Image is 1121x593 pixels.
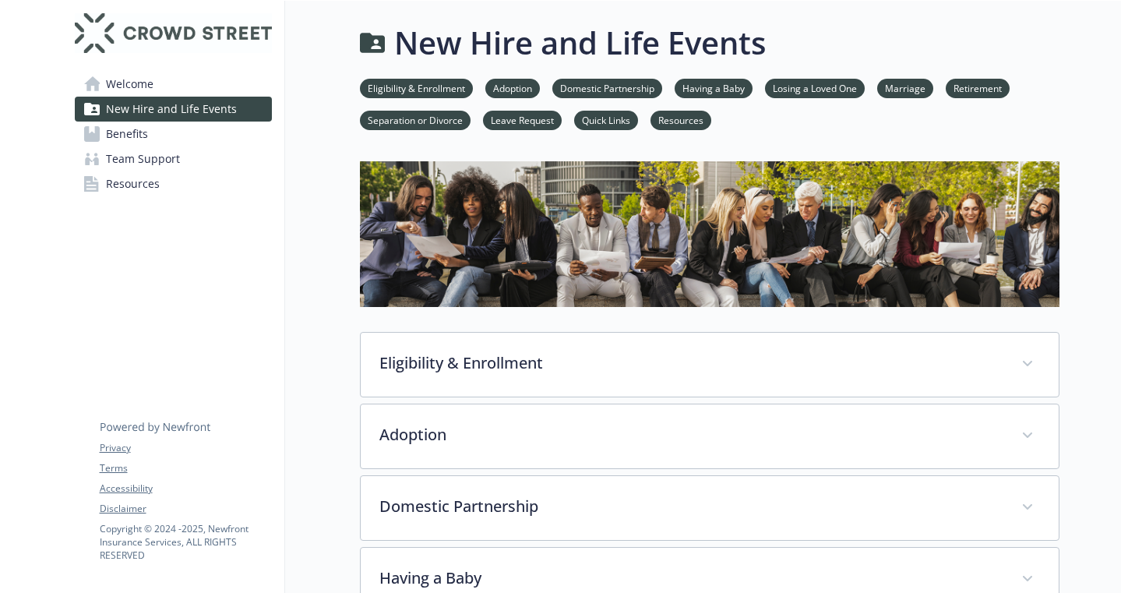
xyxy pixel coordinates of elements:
a: Retirement [946,80,1010,95]
span: Welcome [106,72,153,97]
div: Domestic Partnership [361,476,1059,540]
p: Eligibility & Enrollment [379,351,1003,375]
a: Welcome [75,72,272,97]
a: Having a Baby [675,80,753,95]
a: Resources [75,171,272,196]
p: Domestic Partnership [379,495,1003,518]
span: Resources [106,171,160,196]
a: Eligibility & Enrollment [360,80,473,95]
a: Privacy [100,441,271,455]
a: Benefits [75,122,272,146]
a: Losing a Loved One [765,80,865,95]
a: Separation or Divorce [360,112,471,127]
span: New Hire and Life Events [106,97,237,122]
div: Adoption [361,404,1059,468]
p: Copyright © 2024 - 2025 , Newfront Insurance Services, ALL RIGHTS RESERVED [100,522,271,562]
a: Leave Request [483,112,562,127]
a: Terms [100,461,271,475]
div: Eligibility & Enrollment [361,333,1059,397]
a: Quick Links [574,112,638,127]
span: Team Support [106,146,180,171]
a: Resources [650,112,711,127]
a: Domestic Partnership [552,80,662,95]
a: Adoption [485,80,540,95]
a: New Hire and Life Events [75,97,272,122]
a: Team Support [75,146,272,171]
p: Adoption [379,423,1003,447]
span: Benefits [106,122,148,146]
h1: New Hire and Life Events [394,19,766,66]
a: Accessibility [100,482,271,496]
a: Disclaimer [100,502,271,516]
a: Marriage [877,80,933,95]
p: Having a Baby [379,567,1003,590]
img: new hire page banner [360,161,1059,307]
